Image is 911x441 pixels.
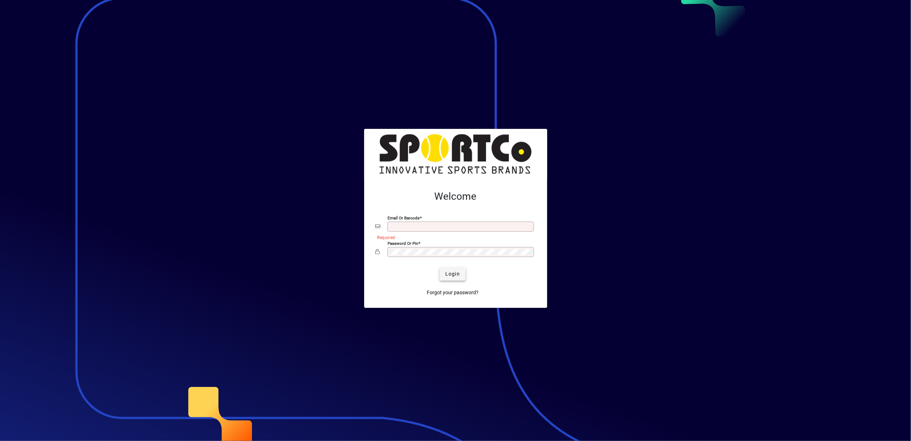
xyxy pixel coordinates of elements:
a: Forgot your password? [424,286,481,299]
mat-error: Required [377,233,530,241]
mat-label: Password or Pin [388,241,419,246]
span: Login [445,270,460,278]
button: Login [440,268,466,281]
h2: Welcome [376,190,536,203]
mat-label: Email or Barcode [388,215,420,220]
span: Forgot your password? [427,289,479,296]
